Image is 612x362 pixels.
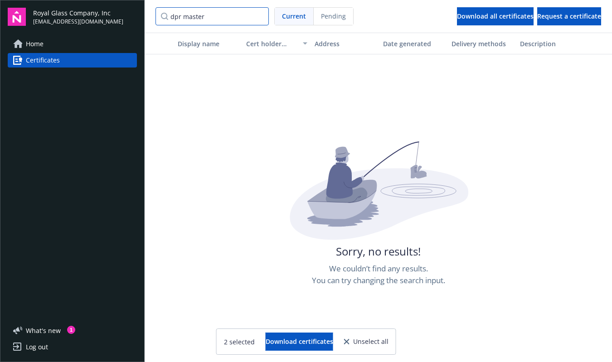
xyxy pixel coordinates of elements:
span: We couldn’t find any results. [329,263,428,275]
button: Address [311,33,379,54]
div: Log out [26,340,48,354]
a: Certificates [8,53,137,68]
button: Download certificates [266,333,333,351]
div: Address [315,39,376,48]
a: Home [8,37,137,51]
span: What ' s new [26,326,61,335]
span: Home [26,37,44,51]
button: Display name [174,33,243,54]
span: Royal Glass Company, Inc [33,8,123,18]
div: Download all certificates [457,8,534,25]
span: You can try changing the search input. [312,275,445,286]
span: Sorry, no results! [336,244,421,259]
div: Display name [178,39,239,48]
input: Filter certificates... [155,7,269,25]
span: Pending [321,11,346,21]
div: Cert holder name [246,39,297,48]
div: Description [520,39,581,48]
button: Delivery methods [448,33,516,54]
span: Pending [314,8,353,25]
button: Cert holder name [243,33,311,54]
button: Unselect all [344,333,389,351]
span: Download certificates [266,337,333,346]
img: navigator-logo.svg [8,8,26,26]
span: Request a certificate [537,12,601,20]
button: Description [516,33,585,54]
div: Delivery methods [452,39,513,48]
span: Unselect all [353,338,389,345]
span: Current [282,11,306,21]
span: [EMAIL_ADDRESS][DOMAIN_NAME] [33,18,123,26]
span: 2 selected [224,337,255,347]
button: What's new1 [8,326,75,335]
button: Date generated [379,33,448,54]
button: Download all certificates [457,7,534,25]
span: Certificates [26,53,60,68]
button: Request a certificate [537,7,601,25]
button: Royal Glass Company, Inc[EMAIL_ADDRESS][DOMAIN_NAME] [33,8,137,26]
div: 1 [67,326,75,334]
div: Date generated [383,39,444,48]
